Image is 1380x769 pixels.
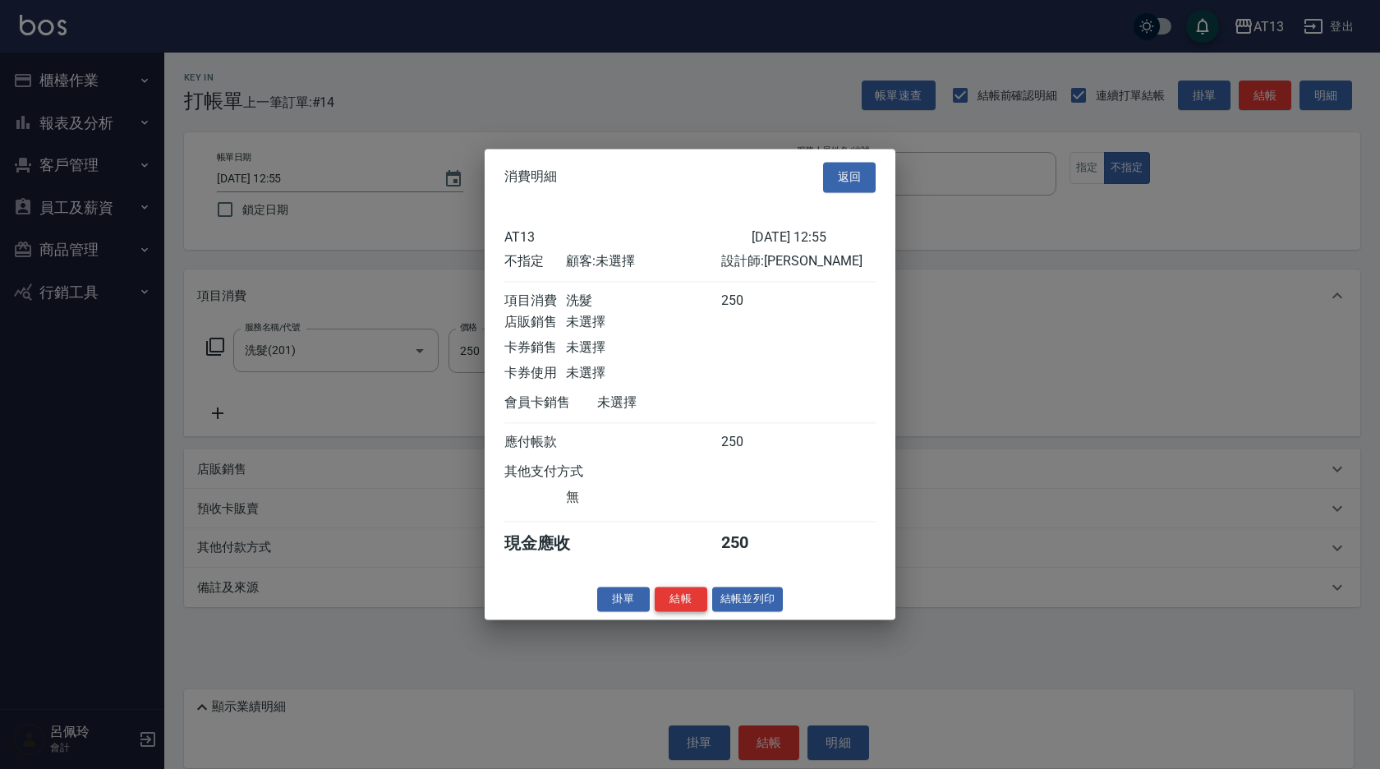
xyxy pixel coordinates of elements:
div: 未選擇 [566,339,720,357]
div: 無 [566,489,720,506]
div: 現金應收 [504,532,597,555]
div: 其他支付方式 [504,463,628,481]
div: 250 [721,292,783,310]
div: [DATE] 12:55 [752,229,876,245]
div: 洗髮 [566,292,720,310]
div: 未選擇 [566,314,720,331]
div: 250 [721,434,783,451]
button: 結帳 [655,587,707,612]
div: 250 [721,532,783,555]
button: 返回 [823,162,876,192]
div: 顧客: 未選擇 [566,253,720,270]
div: 設計師: [PERSON_NAME] [721,253,876,270]
div: 不指定 [504,253,566,270]
div: AT13 [504,229,752,245]
div: 應付帳款 [504,434,566,451]
div: 會員卡銷售 [504,394,597,412]
div: 未選擇 [597,394,752,412]
div: 項目消費 [504,292,566,310]
div: 卡券銷售 [504,339,566,357]
button: 掛單 [597,587,650,612]
div: 店販銷售 [504,314,566,331]
div: 未選擇 [566,365,720,382]
button: 結帳並列印 [712,587,784,612]
div: 卡券使用 [504,365,566,382]
span: 消費明細 [504,169,557,186]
